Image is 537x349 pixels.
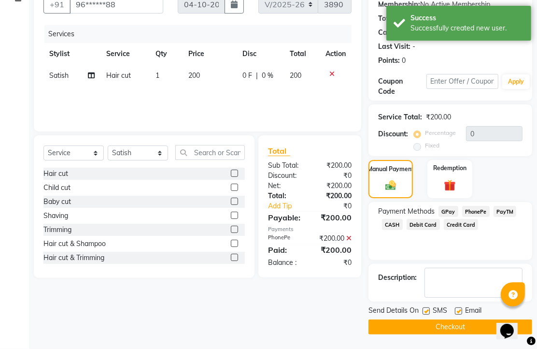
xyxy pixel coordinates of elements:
span: 200 [188,71,200,80]
div: Last Visit: [378,42,410,52]
div: Coupon Code [378,76,426,97]
th: Service [100,43,150,65]
div: ₹200.00 [310,181,359,191]
div: Success [410,13,524,23]
div: ₹200.00 [310,191,359,201]
label: Manual Payment [367,165,414,174]
div: Paid: [261,244,310,256]
div: Trimming [43,225,71,235]
div: Points: [378,56,400,66]
th: Disc [237,43,284,65]
div: ₹0 [310,258,359,268]
div: ₹200.00 [310,160,359,171]
div: Balance : [261,258,310,268]
div: Discount: [378,129,408,139]
div: ₹200.00 [310,244,359,256]
div: Discount: [261,171,310,181]
iframe: chat widget [496,310,527,339]
span: Debit Card [407,219,440,230]
span: Hair cut [106,71,131,80]
div: Hair cut [43,169,68,179]
span: CASH [382,219,403,230]
div: - [412,42,415,52]
th: Price [183,43,237,65]
div: ₹0 [310,171,359,181]
span: 0 % [262,71,274,81]
div: Card on file: [378,28,418,38]
div: Services [44,25,359,43]
th: Total [284,43,320,65]
div: Shaving [43,211,68,221]
div: Sub Total: [261,160,310,171]
span: SMS [433,305,447,318]
div: Service Total: [378,112,422,122]
span: Credit Card [444,219,479,230]
div: ₹200.00 [310,212,359,223]
th: Stylist [43,43,100,65]
span: 0 F [243,71,253,81]
label: Fixed [425,141,439,150]
span: Satish [49,71,69,80]
span: PayTM [494,206,517,217]
div: Total: [261,191,310,201]
div: Payments [268,225,352,233]
button: Apply [502,74,530,89]
span: GPay [438,206,458,217]
div: ₹200.00 [310,233,359,244]
div: Payable: [261,212,310,223]
div: Description: [378,273,417,283]
th: Action [320,43,352,65]
span: Email [465,305,481,318]
div: Net: [261,181,310,191]
div: 0 [402,56,406,66]
div: Hair cut & Shampoo [43,239,106,249]
button: Checkout [368,320,532,334]
input: Search or Scan [175,145,245,160]
a: Add Tip [261,201,318,211]
span: Payment Methods [378,206,435,217]
div: Baby cut [43,197,71,207]
span: | [256,71,258,81]
div: Child cut [43,183,71,193]
input: Enter Offer / Coupon Code [426,74,499,89]
img: _cash.svg [382,179,399,192]
th: Qty [150,43,183,65]
div: Hair cut & Trimming [43,253,104,263]
span: 1 [155,71,159,80]
label: Percentage [425,129,456,137]
div: ₹0 [318,201,359,211]
span: 200 [290,71,301,80]
div: PhonePe [261,233,310,244]
span: PhonePe [462,206,490,217]
div: Successfully created new user. [410,23,524,33]
div: ₹200.00 [426,112,451,122]
img: _gift.svg [440,178,459,193]
span: Total [268,146,290,156]
span: Send Details On [368,305,419,318]
label: Redemption [433,164,466,173]
div: Total Visits: [378,14,416,24]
